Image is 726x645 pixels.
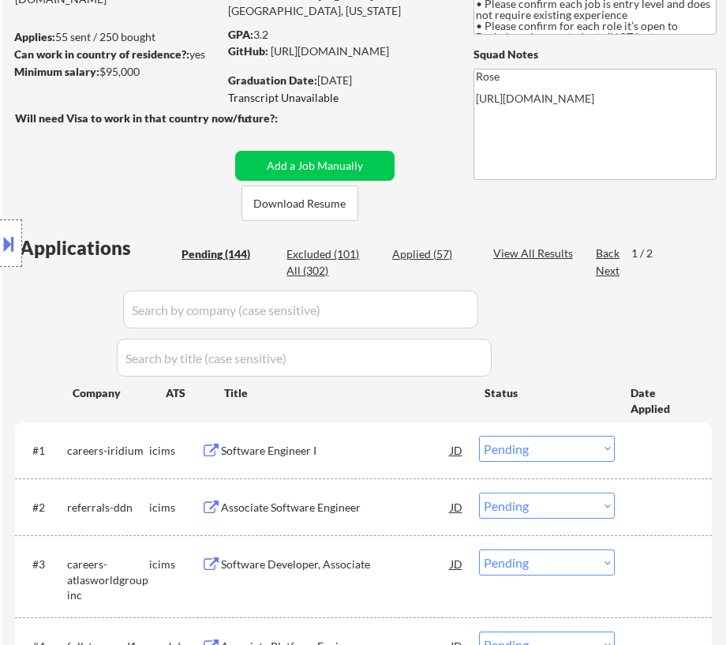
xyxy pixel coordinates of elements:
div: Date Applied [631,385,693,416]
div: Next [596,263,621,279]
strong: Minimum salary: [14,65,99,78]
div: Company [73,385,166,401]
div: Excluded (101) [286,246,365,262]
div: yes [14,47,272,62]
strong: Applies: [14,30,55,43]
button: Download Resume [241,186,358,221]
div: Applied (57) [392,246,471,262]
div: ATS [166,385,224,401]
div: 1 / 2 [631,246,668,261]
div: [DATE] [228,73,451,88]
input: Search by title (case sensitive) [117,339,492,377]
div: Squad Notes [473,47,717,62]
div: $95,000 [14,64,277,80]
div: #1 [32,443,54,459]
strong: GitHub: [228,44,268,58]
div: Associate Software Engineer [221,500,450,516]
strong: Graduation Date: [228,73,317,87]
div: careers-atlasworldgroupinc [67,557,150,603]
a: [URL][DOMAIN_NAME] [271,44,389,58]
div: JD [449,549,464,578]
strong: Can work in country of residence?: [14,47,189,61]
button: Add a Job Manually [235,151,395,181]
strong: GPA: [228,28,253,41]
div: icims [149,557,200,572]
div: All (302) [286,263,365,279]
div: Title [224,385,470,401]
div: View All Results [493,246,578,261]
div: icims [149,443,200,459]
input: Search by company (case sensitive) [123,291,478,328]
div: #3 [32,557,54,572]
div: Back [596,246,621,261]
div: Software Developer, Associate [221,557,450,572]
div: referrals-ddn [67,500,150,516]
div: Software Engineer I [221,443,450,459]
div: 3.2 [228,27,454,43]
div: #2 [32,500,54,516]
div: careers-iridium [67,443,150,459]
div: JD [449,493,464,521]
div: icims [149,500,200,516]
div: 55 sent / 250 bought [14,29,277,45]
div: Status [485,378,607,407]
div: JD [449,436,464,464]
